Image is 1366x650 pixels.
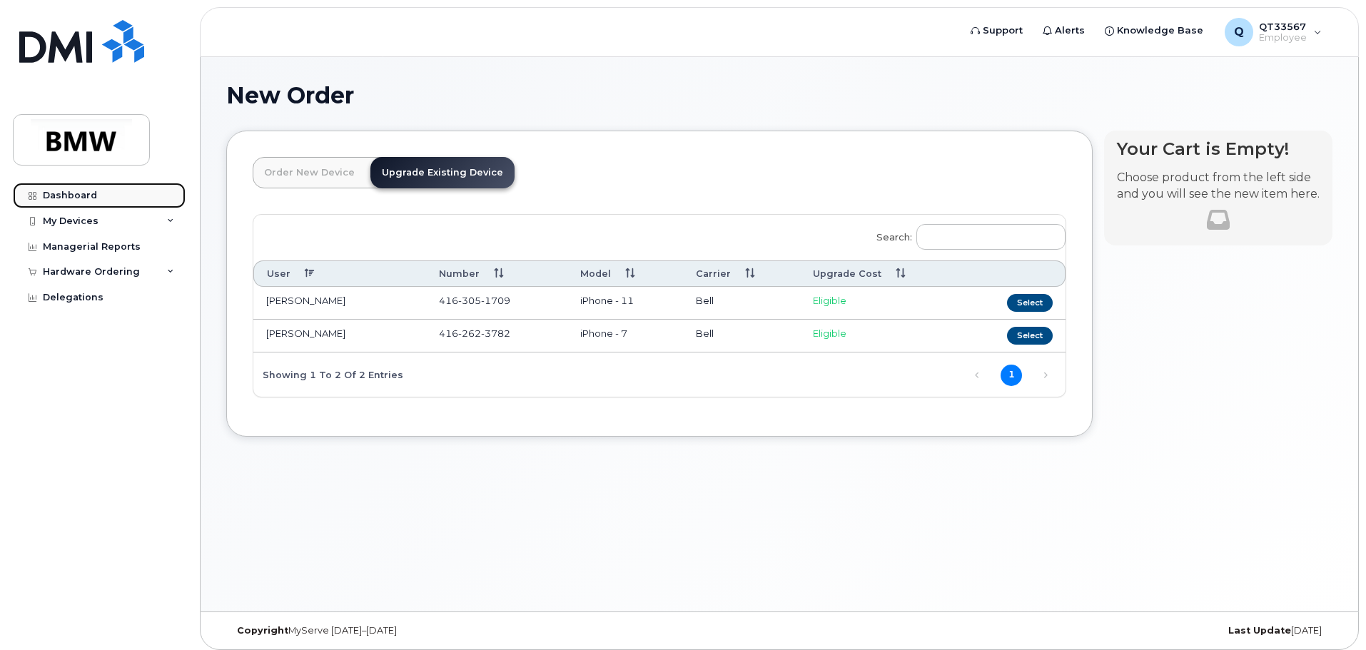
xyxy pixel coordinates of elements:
[813,327,846,339] span: Eligible
[439,327,510,339] span: 416
[1228,625,1291,636] strong: Last Update
[1007,294,1053,312] button: Select
[567,287,683,320] td: iPhone - 11
[439,295,510,306] span: 416
[481,295,510,306] span: 1709
[253,320,426,352] td: [PERSON_NAME]
[226,83,1332,108] h1: New Order
[1035,365,1056,386] a: Next
[800,260,963,287] th: Upgrade Cost: activate to sort column ascending
[966,365,988,386] a: Previous
[683,320,800,352] td: Bell
[253,287,426,320] td: [PERSON_NAME]
[1304,588,1355,639] iframe: Messenger Launcher
[458,327,481,339] span: 262
[813,295,846,306] span: Eligible
[253,157,366,188] a: Order New Device
[963,625,1332,636] div: [DATE]
[567,260,683,287] th: Model: activate to sort column ascending
[1117,170,1320,203] p: Choose product from the left side and you will see the new item here.
[1117,139,1320,158] h4: Your Cart is Empty!
[683,287,800,320] td: Bell
[253,260,426,287] th: User: activate to sort column descending
[683,260,800,287] th: Carrier: activate to sort column ascending
[458,295,481,306] span: 305
[916,224,1066,250] input: Search:
[370,157,515,188] a: Upgrade Existing Device
[253,362,403,386] div: Showing 1 to 2 of 2 entries
[1001,365,1022,386] a: 1
[567,320,683,352] td: iPhone - 7
[1007,327,1053,345] button: Select
[226,625,595,636] div: MyServe [DATE]–[DATE]
[237,625,288,636] strong: Copyright
[426,260,567,287] th: Number: activate to sort column ascending
[867,215,1066,255] label: Search:
[481,327,510,339] span: 3782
